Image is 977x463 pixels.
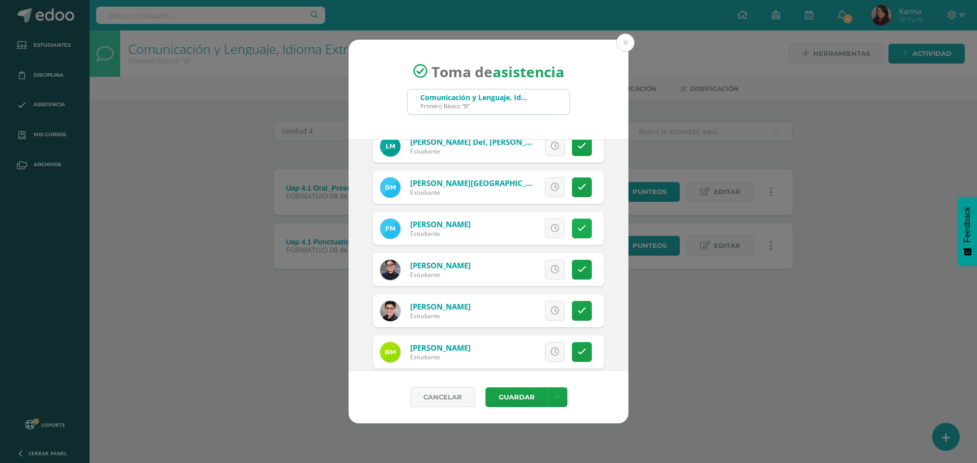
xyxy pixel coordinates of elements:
[420,102,527,110] div: Primero Básico "B"
[380,219,400,239] img: 28c84ed56cc1427767945474582fa68c.png
[410,188,532,197] div: Estudiante
[380,301,400,321] img: 496c0f5b5752e4ec391eb6acbfa313eb.png
[963,207,972,242] span: Feedback
[408,89,569,114] input: Busca un grado o sección aquí...
[410,312,471,320] div: Estudiante
[410,229,471,238] div: Estudiante
[485,387,548,407] button: Guardar
[616,34,635,52] button: Close (Esc)
[380,342,400,362] img: b29af96016a89a5e66491d4e764579c7.png
[410,147,532,156] div: Estudiante
[493,61,564,81] strong: asistencia
[410,178,549,188] a: [PERSON_NAME][GEOGRAPHIC_DATA]
[410,260,471,270] a: [PERSON_NAME]
[410,301,471,312] a: [PERSON_NAME]
[420,92,527,102] div: Comunicación y Lenguaje, Idioma Extranjero Inglés
[410,270,471,279] div: Estudiante
[380,177,400,198] img: 13ebb42f0da873c8f224340891b6ddac.png
[410,387,475,407] a: Cancelar
[380,260,400,280] img: 94e4c26b72e51e8a31944e51997f1b86.png
[410,137,550,147] a: [PERSON_NAME] Del, [PERSON_NAME]
[432,61,564,81] span: Toma de
[958,197,977,266] button: Feedback - Mostrar encuesta
[410,343,471,353] a: [PERSON_NAME]
[410,353,471,361] div: Estudiante
[380,136,400,157] img: 4bac9003b40f5ecffd3481e19df978a8.png
[410,219,471,229] a: [PERSON_NAME]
